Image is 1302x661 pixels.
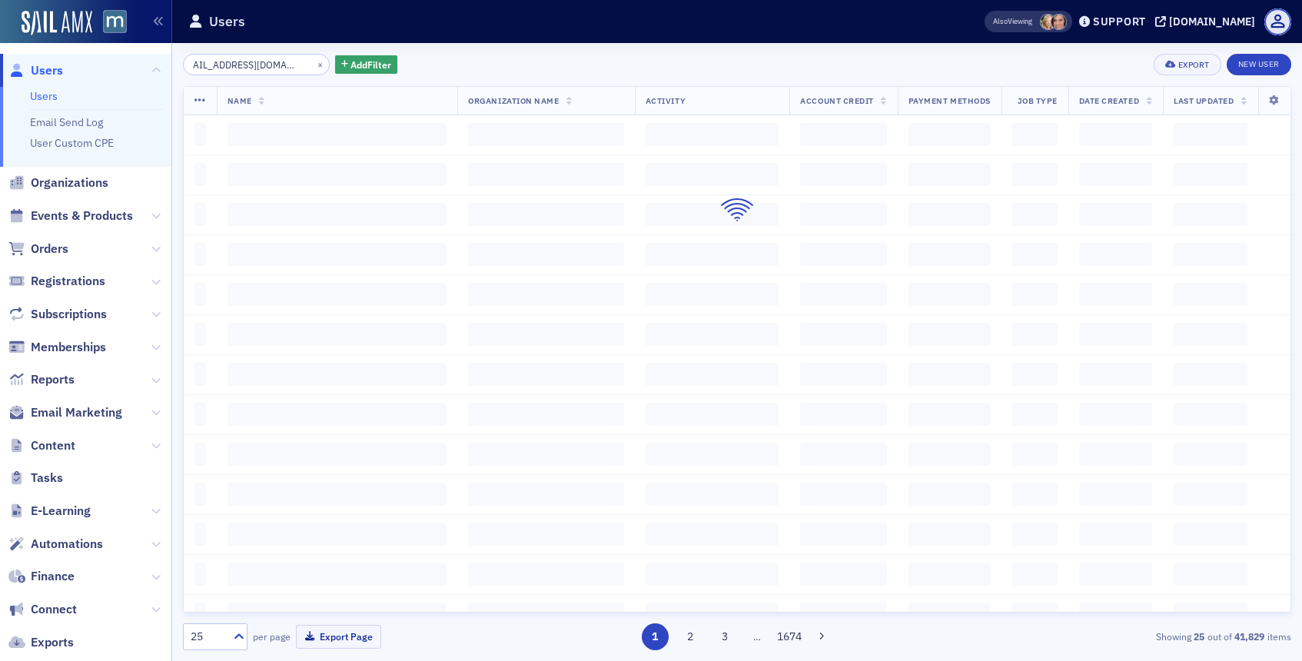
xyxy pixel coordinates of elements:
a: Users [8,62,63,79]
a: Finance [8,568,75,585]
span: Content [31,437,75,454]
img: SailAMX [103,10,127,34]
img: SailAMX [22,11,92,35]
span: Finance [31,568,75,585]
strong: 41,829 [1232,629,1267,643]
span: Tasks [31,470,63,487]
button: 1674 [776,623,803,650]
span: Connect [31,601,77,618]
span: Activity [646,95,686,106]
span: Automations [31,536,103,553]
div: Support [1093,15,1146,28]
span: Job Type [1018,95,1058,106]
span: Date Created [1079,95,1139,106]
a: Tasks [8,470,63,487]
div: Showing out of items [932,629,1291,643]
span: Subscriptions [31,306,107,323]
a: Email Send Log [30,115,103,129]
span: Exports [31,634,74,651]
span: Memberships [31,339,106,356]
button: AddFilter [335,55,398,75]
button: Export [1154,54,1221,75]
h1: Users [209,12,245,31]
a: Users [30,89,58,103]
a: Email Marketing [8,404,122,421]
a: Reports [8,371,75,388]
a: Memberships [8,339,106,356]
span: Registrations [31,273,105,290]
a: New User [1227,54,1291,75]
div: [DOMAIN_NAME] [1169,15,1255,28]
button: 2 [676,623,703,650]
input: Search… [183,54,330,75]
a: Orders [8,241,68,257]
a: Exports [8,634,74,651]
span: Organizations [31,174,108,191]
span: Orders [31,241,68,257]
a: View Homepage [92,10,127,36]
a: Registrations [8,273,105,290]
span: … [746,629,768,643]
a: Connect [8,601,77,618]
span: Add Filter [350,58,391,71]
span: Profile [1264,8,1291,35]
div: Also [993,16,1008,26]
span: Payment Methods [908,95,991,106]
button: Export Page [296,625,381,649]
span: Users [31,62,63,79]
span: Reports [31,371,75,388]
a: Events & Products [8,208,133,224]
a: User Custom CPE [30,136,114,150]
span: Last Updated [1174,95,1234,106]
span: Rebekah Olson [1040,14,1056,30]
div: 25 [191,629,224,645]
span: Account Credit [800,95,873,106]
span: Katie Foo [1051,14,1067,30]
span: Name [228,95,252,106]
button: [DOMAIN_NAME] [1155,16,1260,27]
button: × [314,57,327,71]
span: Organization Name [468,95,559,106]
span: Events & Products [31,208,133,224]
span: Email Marketing [31,404,122,421]
button: 3 [712,623,739,650]
span: Viewing [993,16,1032,27]
label: per page [253,629,291,643]
a: Content [8,437,75,454]
a: Automations [8,536,103,553]
a: Subscriptions [8,306,107,323]
div: Export [1178,61,1210,69]
button: 1 [642,623,669,650]
strong: 25 [1191,629,1207,643]
span: E-Learning [31,503,91,520]
a: E-Learning [8,503,91,520]
a: Organizations [8,174,108,191]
